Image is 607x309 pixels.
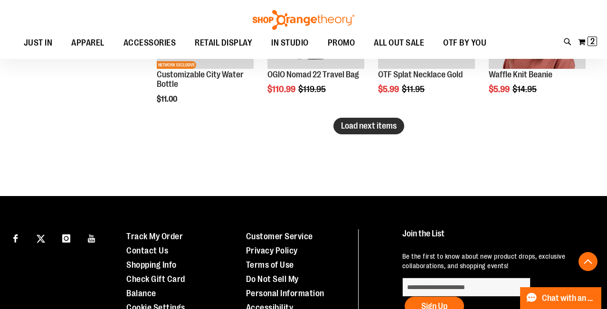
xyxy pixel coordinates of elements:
span: $119.95 [298,84,327,94]
span: ALL OUT SALE [374,32,424,54]
a: Visit our X page [33,229,49,246]
span: PROMO [328,32,355,54]
button: Chat with an Expert [520,287,602,309]
a: Do Not Sell My Personal Information [246,274,324,298]
a: Visit our Facebook page [7,229,24,246]
span: JUST IN [24,32,53,54]
button: Load next items [333,118,404,134]
a: Privacy Policy [246,246,298,255]
span: $5.99 [489,84,511,94]
span: NETWORK EXCLUSIVE [157,61,196,69]
a: Track My Order [126,232,183,241]
h4: Join the List [402,229,590,247]
img: Shop Orangetheory [251,10,356,30]
span: $11.00 [157,95,179,103]
a: Check Gift Card Balance [126,274,185,298]
a: OTF Splat Necklace Gold [378,70,463,79]
span: $14.95 [512,84,538,94]
span: RETAIL DISPLAY [195,32,252,54]
a: Customizable City Water Bottle [157,70,244,89]
span: 2 [590,37,595,46]
p: Be the first to know about new product drops, exclusive collaborations, and shopping events! [402,252,590,271]
button: Back To Top [579,252,598,271]
a: Visit our Instagram page [58,229,75,246]
a: Waffle Knit Beanie [489,70,552,79]
span: Chat with an Expert [542,294,596,303]
span: $11.95 [402,84,426,94]
span: Load next items [341,121,397,131]
a: OGIO Nomad 22 Travel Bag [267,70,359,79]
span: APPAREL [71,32,104,54]
a: Customer Service [246,232,313,241]
a: Terms of Use [246,260,294,270]
img: Twitter [37,234,45,243]
span: $110.99 [267,84,297,94]
span: $5.99 [378,84,400,94]
a: Contact Us [126,246,168,255]
a: Visit our Youtube page [84,229,100,246]
span: OTF BY YOU [443,32,486,54]
span: ACCESSORIES [123,32,176,54]
input: enter email [402,278,531,297]
span: IN STUDIO [271,32,309,54]
a: Shopping Info [126,260,177,270]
